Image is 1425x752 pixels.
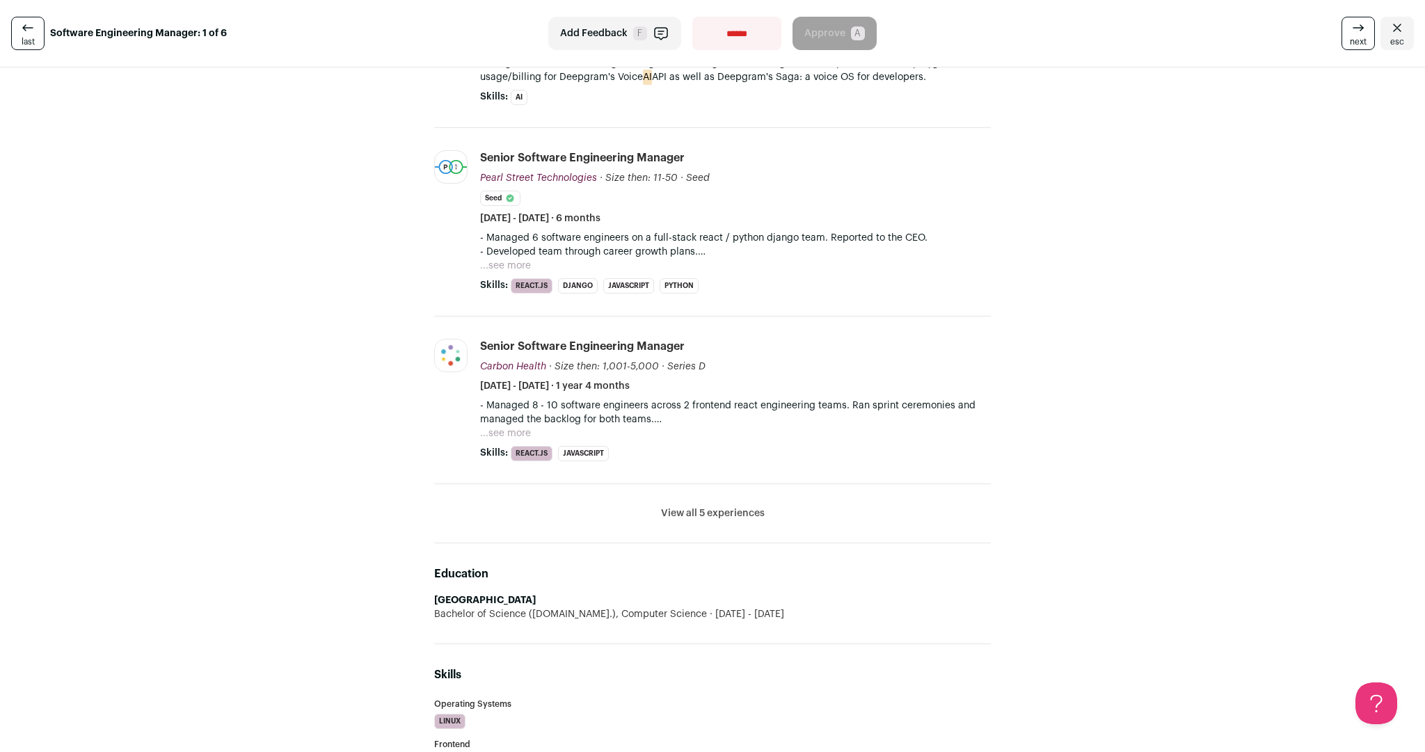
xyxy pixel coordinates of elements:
h2: Education [434,566,991,582]
span: Skills: [480,446,508,460]
div: Bachelor of Science ([DOMAIN_NAME].), Computer Science [434,607,991,621]
li: React.js [511,278,552,294]
span: · [680,171,683,185]
li: React.js [511,446,552,461]
a: Close [1380,17,1414,50]
p: Manager of two full-stack engineering teams (8 engineers) owning the developer console, API playg... [480,56,991,84]
span: · Size then: 1,001-5,000 [549,362,659,371]
a: next [1342,17,1375,50]
span: Skills: [480,90,508,104]
button: ...see more [480,259,531,273]
li: JavaScript [603,278,654,294]
img: 47773fd1f33160f521535e3f86826dcc54cfed717b562ddce903b41644f2ff73.jpg [435,339,467,371]
button: View all 5 experiences [661,506,765,520]
span: [DATE] - [DATE] · 6 months [480,211,600,225]
a: last [11,17,45,50]
div: Senior Software Engineering Manager [480,150,685,166]
li: Seed [480,191,520,206]
span: Add Feedback [560,26,628,40]
strong: Software Engineering Manager: 1 of 6 [50,26,227,40]
span: · Size then: 11-50 [600,173,678,183]
span: [DATE] - [DATE] · 1 year 4 months [480,379,630,393]
p: - Developed team through career growth plans. [480,245,991,259]
span: F [633,26,647,40]
span: next [1350,36,1367,47]
iframe: Help Scout Beacon - Open [1355,682,1397,724]
span: esc [1390,36,1404,47]
h2: Skills [434,666,991,683]
span: Seed [686,173,710,183]
button: Add Feedback F [548,17,681,50]
strong: [GEOGRAPHIC_DATA] [434,595,536,605]
p: - Managed 8 - 10 software engineers across 2 frontend react engineering teams. Ran sprint ceremon... [480,399,991,426]
mark: AI [643,70,652,85]
span: Series D [667,362,706,371]
span: Carbon Health [480,362,546,371]
li: Linux [434,714,465,729]
li: JavaScript [558,446,609,461]
div: Senior Software Engineering Manager [480,339,685,354]
button: ...see more [480,426,531,440]
h3: Operating Systems [434,700,991,708]
li: AI [511,90,527,105]
span: last [22,36,35,47]
span: [DATE] - [DATE] [707,607,784,621]
span: · [662,360,664,374]
span: Skills: [480,278,508,292]
li: Python [660,278,699,294]
p: - Managed 6 software engineers on a full-stack react / python django team. Reported to the CEO. [480,231,991,245]
img: f4b8197ccf3a11909a0a93d0951c6f40f01be25bc0df87a6677bc302c0a9efcd.png [435,160,467,174]
li: Django [558,278,598,294]
h3: Frontend [434,740,991,749]
span: Pearl Street Technologies [480,173,597,183]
